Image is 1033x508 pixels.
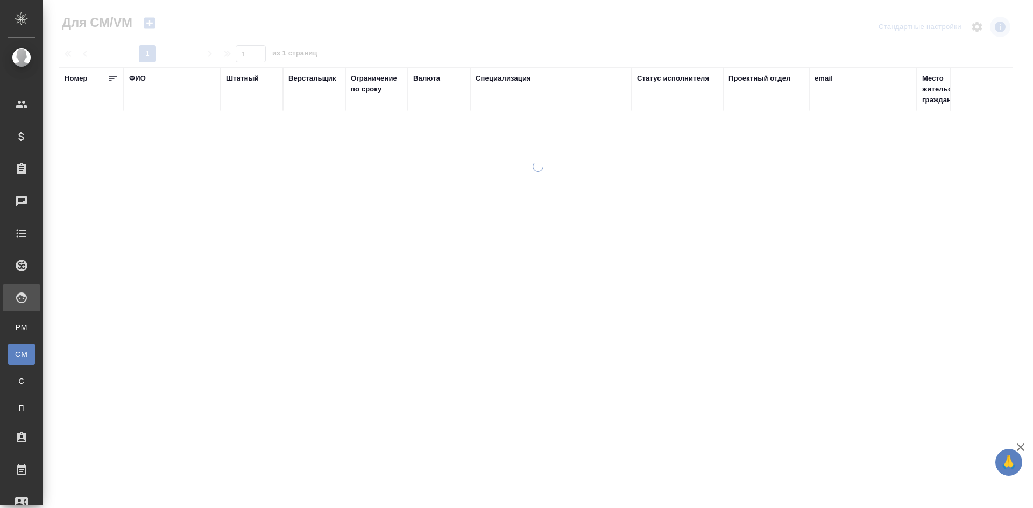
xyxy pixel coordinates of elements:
[8,370,35,392] a: С
[288,73,336,84] div: Верстальщик
[13,376,30,387] span: С
[8,397,35,419] a: П
[13,322,30,333] span: PM
[65,73,88,84] div: Номер
[13,349,30,360] span: CM
[637,73,709,84] div: Статус исполнителя
[13,403,30,413] span: П
[226,73,259,84] div: Штатный
[815,73,833,84] div: email
[476,73,531,84] div: Специализация
[728,73,791,84] div: Проектный отдел
[1000,451,1018,474] span: 🙏
[8,344,35,365] a: CM
[8,317,35,338] a: PM
[922,73,1008,105] div: Место жительства(Город), гражданство
[129,73,146,84] div: ФИО
[351,73,402,95] div: Ограничение по сроку
[995,449,1022,476] button: 🙏
[413,73,440,84] div: Валюта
